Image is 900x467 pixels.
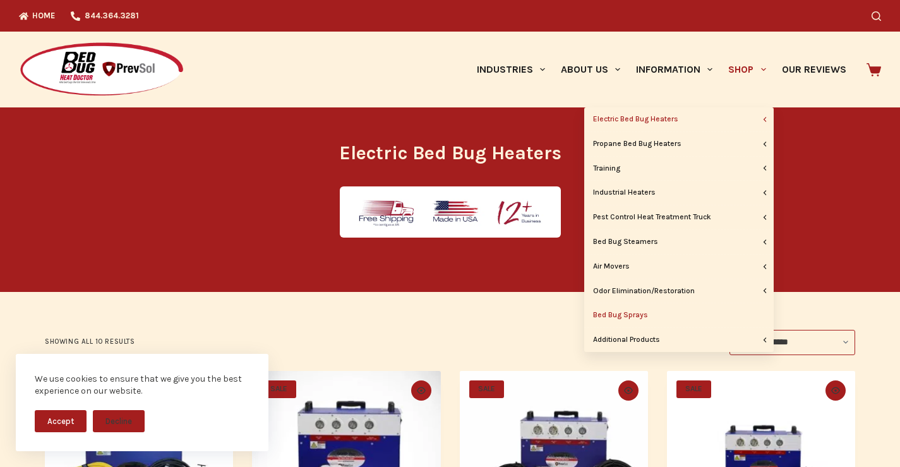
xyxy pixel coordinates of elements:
[628,32,721,107] a: Information
[584,181,774,205] a: Industrial Heaters
[584,230,774,254] a: Bed Bug Steamers
[45,336,135,348] p: Showing all 10 results
[10,5,48,43] button: Open LiveChat chat widget
[584,303,774,327] a: Bed Bug Sprays
[676,380,711,398] span: SALE
[618,380,639,401] button: Quick view toggle
[35,373,249,397] div: We use cookies to ensure that we give you the best experience on our website.
[825,380,846,401] button: Quick view toggle
[584,132,774,156] a: Propane Bed Bug Heaters
[584,255,774,279] a: Air Movers
[553,32,628,107] a: About Us
[19,42,184,98] img: Prevsol/Bed Bug Heat Doctor
[584,279,774,303] a: Odor Elimination/Restoration
[584,157,774,181] a: Training
[584,328,774,352] a: Additional Products
[584,107,774,131] a: Electric Bed Bug Heaters
[469,32,854,107] nav: Primary
[213,139,687,167] h1: Electric Bed Bug Heaters
[872,11,881,21] button: Search
[411,380,431,401] button: Quick view toggle
[469,32,553,107] a: Industries
[721,32,774,107] a: Shop
[584,205,774,229] a: Pest Control Heat Treatment Truck
[469,380,504,398] span: SALE
[729,330,855,355] select: Shop order
[35,410,87,432] button: Accept
[93,410,145,432] button: Decline
[774,32,854,107] a: Our Reviews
